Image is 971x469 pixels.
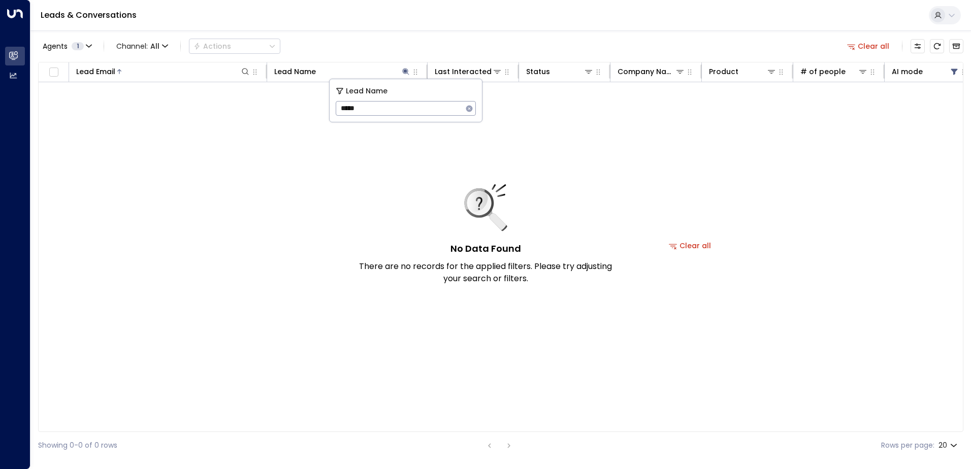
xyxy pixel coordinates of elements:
div: Last Interacted [435,65,492,78]
div: Showing 0-0 of 0 rows [38,440,117,451]
div: 20 [938,438,959,453]
p: There are no records for the applied filters. Please try adjusting your search or filters. [359,260,612,285]
span: Agents [43,43,68,50]
div: Lead Email [76,65,115,78]
div: Button group with a nested menu [189,39,280,54]
div: Product [709,65,776,78]
h5: No Data Found [450,242,521,255]
label: Rows per page: [881,440,934,451]
div: AI mode [892,65,959,78]
div: Company Name [618,65,685,78]
button: Actions [189,39,280,54]
button: Channel:All [112,39,172,53]
div: Product [709,65,738,78]
span: Lead Name [346,85,387,97]
div: # of people [800,65,868,78]
div: Status [526,65,594,78]
div: Actions [193,42,231,51]
a: Leads & Conversations [41,9,137,21]
div: Lead Email [76,65,250,78]
nav: pagination navigation [483,439,515,452]
span: Refresh [930,39,944,53]
button: Customize [911,39,925,53]
div: Lead Name [274,65,411,78]
div: Company Name [618,65,675,78]
span: 1 [72,42,84,50]
div: Lead Name [274,65,316,78]
button: Clear all [665,239,716,253]
span: All [150,42,159,50]
div: Status [526,65,550,78]
div: Last Interacted [435,65,502,78]
span: Toggle select all [47,66,60,79]
button: Clear all [843,39,894,53]
button: Agents1 [38,39,95,53]
span: Channel: [112,39,172,53]
div: # of people [800,65,846,78]
div: AI mode [892,65,923,78]
button: Archived Leads [949,39,963,53]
